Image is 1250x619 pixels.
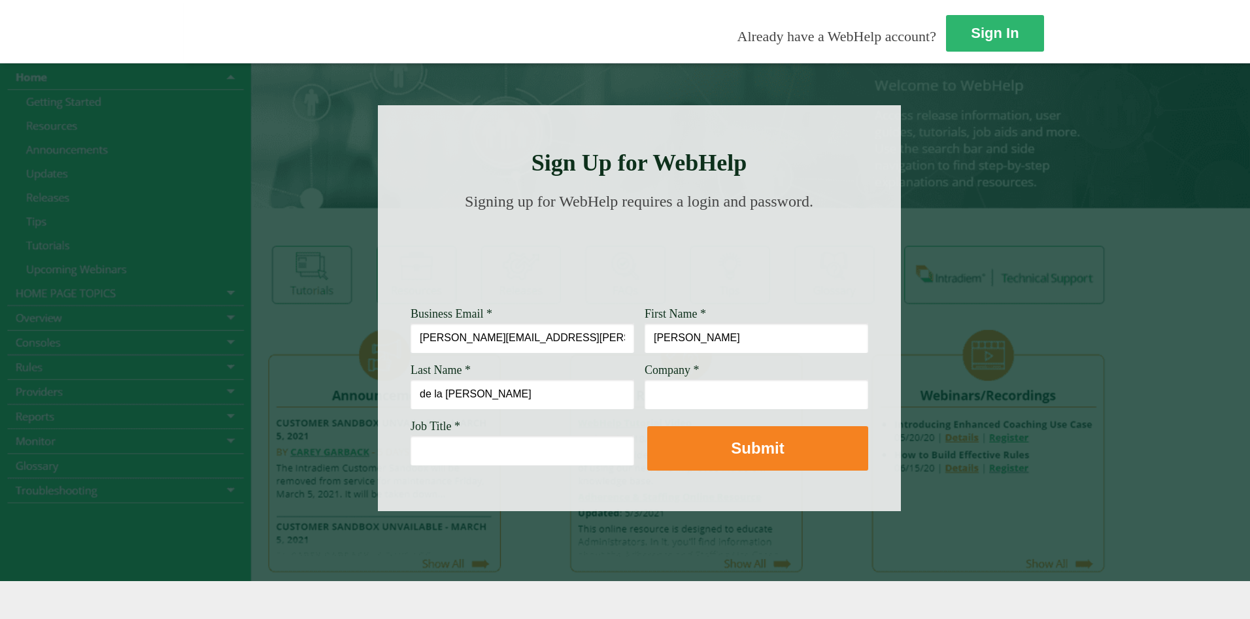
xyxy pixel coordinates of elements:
[411,307,492,320] span: Business Email *
[645,307,706,320] span: First Name *
[418,224,860,289] img: Need Credentials? Sign up below. Have Credentials? Use the sign-in button.
[731,439,784,457] strong: Submit
[532,150,747,176] strong: Sign Up for WebHelp
[411,363,471,376] span: Last Name *
[647,426,868,471] button: Submit
[645,363,700,376] span: Company *
[737,28,936,44] span: Already have a WebHelp account?
[971,25,1019,41] strong: Sign In
[465,193,813,210] span: Signing up for WebHelp requires a login and password.
[411,420,460,433] span: Job Title *
[946,15,1044,52] a: Sign In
